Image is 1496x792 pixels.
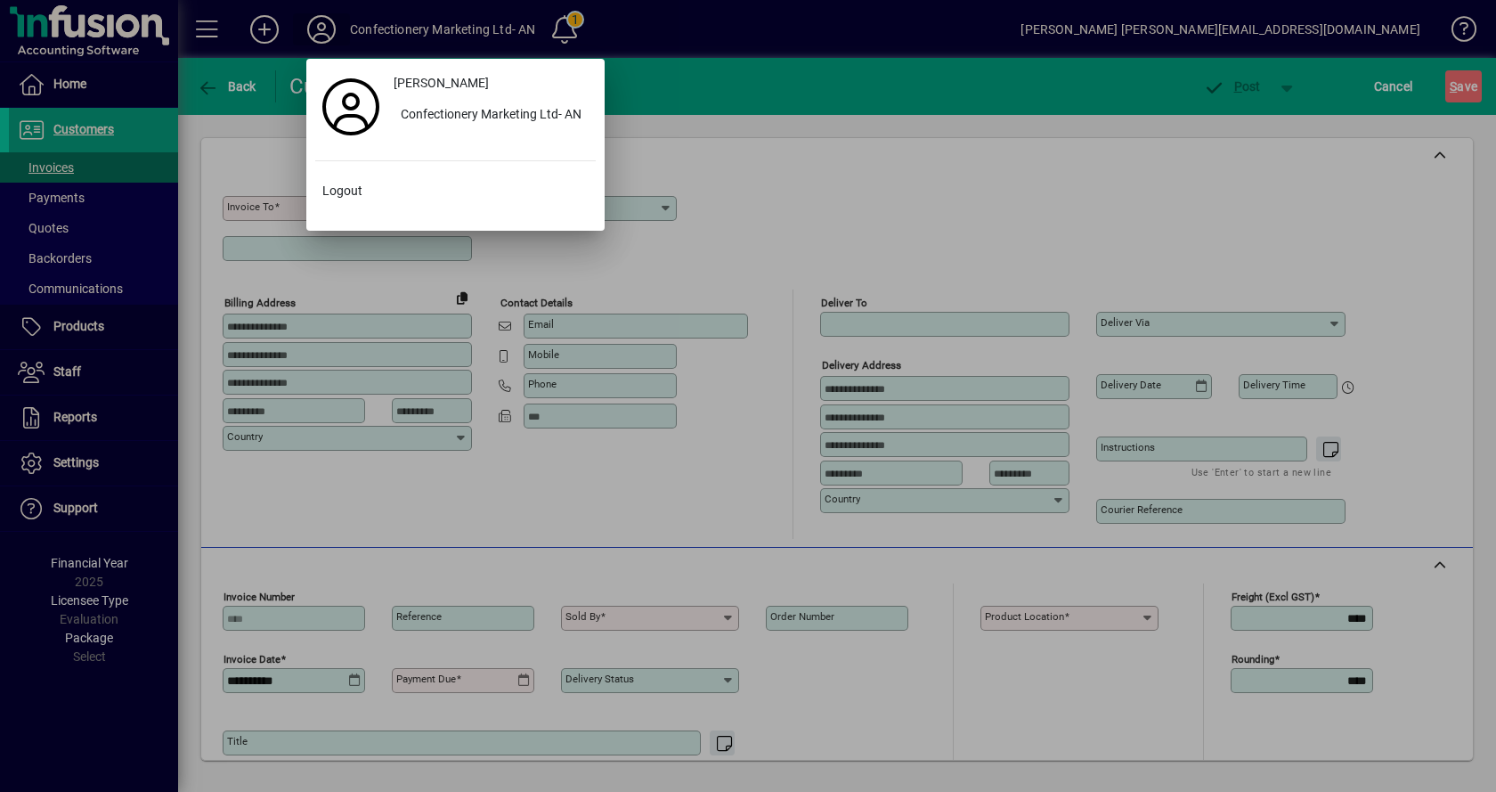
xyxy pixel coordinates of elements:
[394,74,489,93] span: [PERSON_NAME]
[315,91,386,123] a: Profile
[315,176,596,208] button: Logout
[386,68,596,100] a: [PERSON_NAME]
[386,100,596,132] button: Confectionery Marketing Ltd- AN
[322,182,362,200] span: Logout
